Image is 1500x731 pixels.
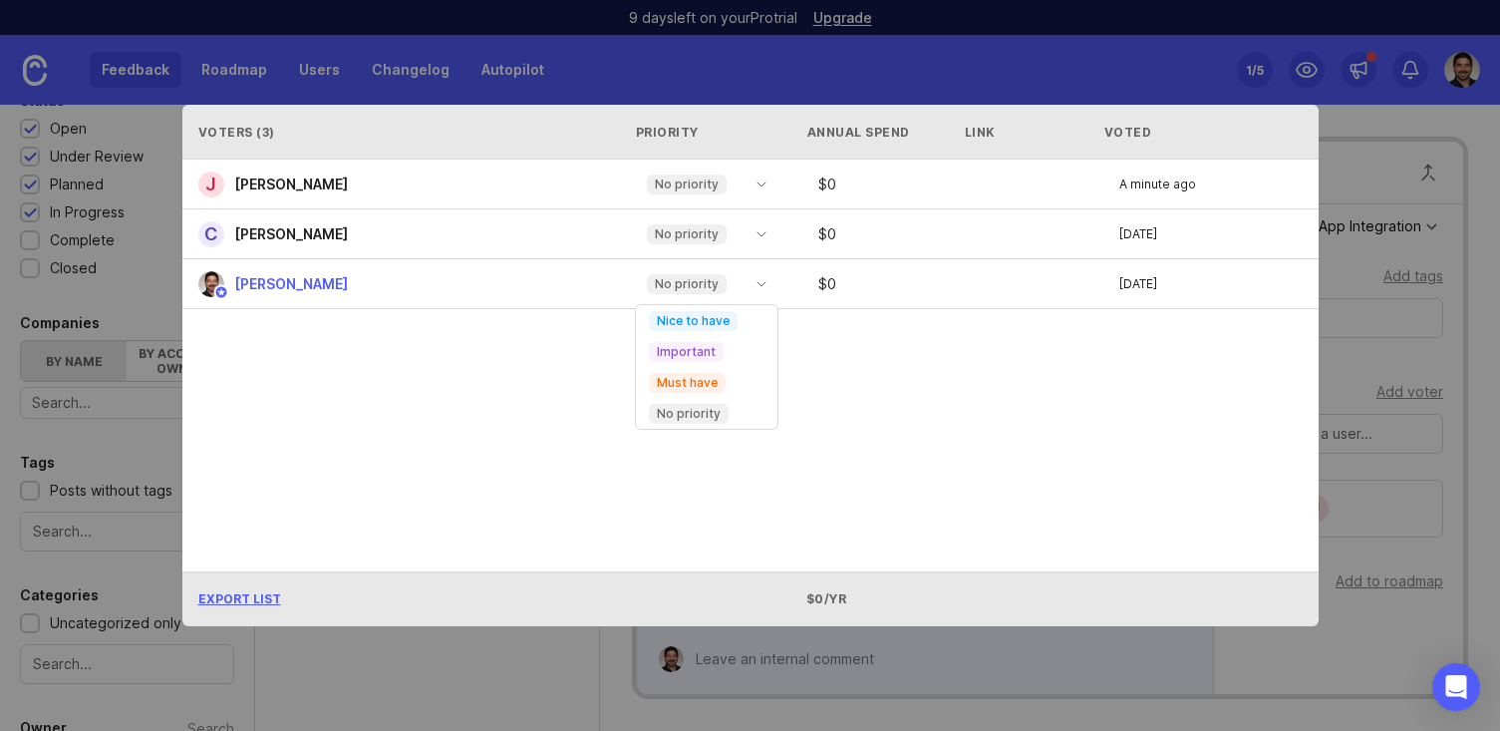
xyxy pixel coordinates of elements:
[810,227,976,241] div: $ 0
[635,169,778,200] div: toggle menu
[657,344,716,360] p: Important
[198,172,224,197] div: J
[198,591,281,606] span: Export List
[965,124,996,141] div: Link
[198,221,364,247] a: C[PERSON_NAME]
[810,178,976,191] div: $ 0
[657,375,718,391] p: Must have
[1119,278,1157,290] span: [DATE]
[807,590,957,607] div: $0/yr
[1119,228,1157,240] span: [DATE]
[213,285,228,300] img: member badge
[198,124,616,141] div: Voters ( 3 )
[746,177,777,192] svg: toggle icon
[234,275,348,292] span: [PERSON_NAME]
[636,124,767,141] div: Priority
[657,313,730,329] p: Nice to have
[746,226,777,242] svg: toggle icon
[198,172,364,197] a: J[PERSON_NAME]
[655,177,719,192] p: No priority
[807,124,957,141] div: Annual Spend
[198,221,224,247] div: C
[635,218,778,250] div: toggle menu
[1432,663,1480,711] div: Open Intercom Messenger
[1119,179,1196,190] span: A minute ago
[810,277,976,291] div: $ 0
[657,406,721,422] p: No priority
[198,271,364,297] a: John Moffa[PERSON_NAME]
[746,276,777,292] svg: toggle icon
[234,225,348,242] span: [PERSON_NAME]
[655,276,719,292] p: No priority
[635,268,778,300] div: toggle menu
[234,176,348,192] span: [PERSON_NAME]
[1104,124,1304,141] div: Voted
[198,271,224,297] img: John Moffa
[655,226,719,242] p: No priority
